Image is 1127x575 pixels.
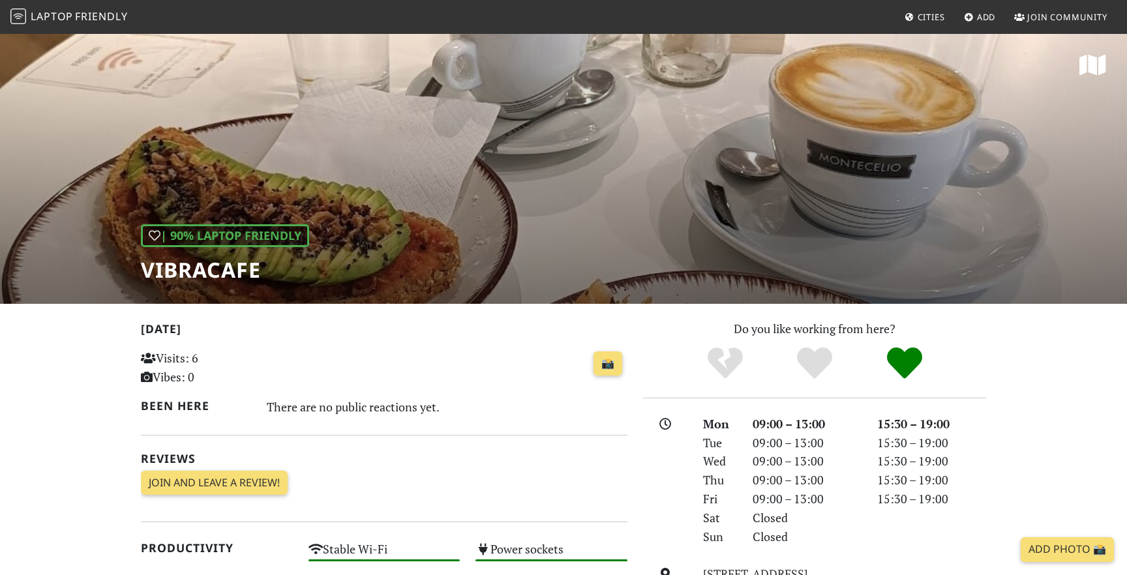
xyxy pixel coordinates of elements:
[75,9,127,23] span: Friendly
[869,415,994,434] div: 15:30 – 19:00
[1027,11,1107,23] span: Join Community
[745,527,869,546] div: Closed
[10,6,128,29] a: LaptopFriendly LaptopFriendly
[1009,5,1113,29] a: Join Community
[643,319,986,338] p: Do you like working from here?
[141,322,627,341] h2: [DATE]
[745,509,869,527] div: Closed
[301,538,468,572] div: Stable Wi-Fi
[10,8,26,24] img: LaptopFriendly
[141,399,251,413] h2: Been here
[695,471,745,490] div: Thu
[594,351,622,376] a: 📸
[770,346,860,381] div: Yes
[695,434,745,452] div: Tue
[745,471,869,490] div: 09:00 – 13:00
[695,509,745,527] div: Sat
[141,224,309,247] div: | 90% Laptop Friendly
[977,11,996,23] span: Add
[680,346,770,381] div: No
[695,452,745,471] div: Wed
[141,349,293,387] p: Visits: 6 Vibes: 0
[141,541,293,555] h2: Productivity
[959,5,1001,29] a: Add
[899,5,950,29] a: Cities
[141,258,309,282] h1: Vibracafe
[869,490,994,509] div: 15:30 – 19:00
[745,415,869,434] div: 09:00 – 13:00
[695,527,745,546] div: Sun
[1021,537,1114,562] a: Add Photo 📸
[745,452,869,471] div: 09:00 – 13:00
[745,490,869,509] div: 09:00 – 13:00
[141,471,288,495] a: Join and leave a review!
[267,396,628,417] div: There are no public reactions yet.
[869,452,994,471] div: 15:30 – 19:00
[869,471,994,490] div: 15:30 – 19:00
[141,452,627,465] h2: Reviews
[31,9,73,23] span: Laptop
[468,538,635,572] div: Power sockets
[860,346,950,381] div: Definitely!
[869,434,994,452] div: 15:30 – 19:00
[695,415,745,434] div: Mon
[918,11,945,23] span: Cities
[745,434,869,452] div: 09:00 – 13:00
[695,490,745,509] div: Fri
